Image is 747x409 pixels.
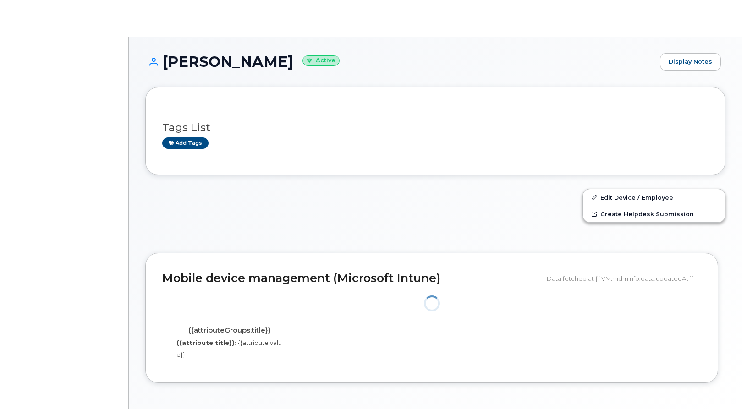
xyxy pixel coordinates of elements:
[145,54,655,70] h1: [PERSON_NAME]
[583,189,725,206] a: Edit Device / Employee
[547,270,701,287] div: Data fetched at {{ VM.mdmInfo.data.updatedAt }}
[176,338,236,347] label: {{attribute.title}}:
[302,55,340,66] small: Active
[583,206,725,222] a: Create Helpdesk Submission
[169,327,290,334] h4: {{attributeGroups.title}}
[162,137,209,149] a: Add tags
[660,53,721,71] a: Display Notes
[162,272,540,285] h2: Mobile device management (Microsoft Intune)
[162,122,709,133] h3: Tags List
